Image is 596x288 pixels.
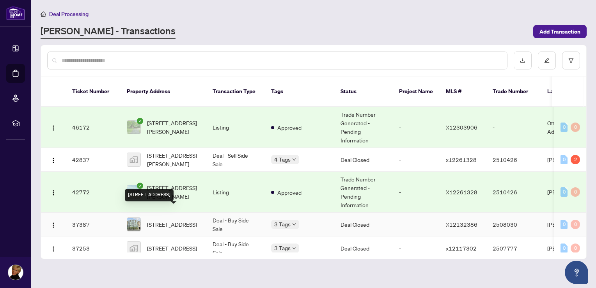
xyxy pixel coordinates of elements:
[50,157,57,164] img: Logo
[486,236,541,260] td: 2507777
[393,148,440,172] td: -
[446,245,477,252] span: x12117302
[125,189,174,201] div: [STREET_ADDRESS]
[571,244,580,253] div: 0
[334,172,393,213] td: Trade Number Generated - Pending Information
[571,220,580,229] div: 0
[334,213,393,236] td: Deal Closed
[561,155,568,164] div: 0
[127,121,140,134] img: thumbnail-img
[66,148,121,172] td: 42837
[486,76,541,107] th: Trade Number
[121,76,206,107] th: Property Address
[8,265,23,280] img: Profile Icon
[47,218,60,231] button: Logo
[393,213,440,236] td: -
[274,244,291,252] span: 3 Tags
[206,236,265,260] td: Deal - Buy Side Sale
[486,107,541,148] td: -
[292,246,296,250] span: down
[66,213,121,236] td: 37387
[292,158,296,162] span: down
[334,76,393,107] th: Status
[544,58,550,63] span: edit
[277,188,302,197] span: Approved
[206,213,265,236] td: Deal - Buy Side Sale
[50,222,57,228] img: Logo
[50,190,57,196] img: Logo
[147,183,200,201] span: [STREET_ADDRESS][PERSON_NAME]
[562,52,580,69] button: filter
[446,156,477,163] span: x12261328
[50,246,57,252] img: Logo
[334,236,393,260] td: Deal Closed
[514,52,532,69] button: download
[486,213,541,236] td: 2508030
[265,76,334,107] th: Tags
[49,11,89,18] span: Deal Processing
[393,76,440,107] th: Project Name
[446,124,477,131] span: X12303906
[393,172,440,213] td: -
[41,11,46,17] span: home
[520,58,525,63] span: download
[206,172,265,213] td: Listing
[137,118,143,124] span: check-circle
[66,107,121,148] td: 46172
[47,186,60,198] button: Logo
[50,125,57,131] img: Logo
[127,242,140,255] img: thumbnail-img
[571,187,580,197] div: 0
[6,6,25,20] img: logo
[127,185,140,199] img: thumbnail-img
[539,25,580,38] span: Add Transaction
[571,123,580,132] div: 0
[561,123,568,132] div: 0
[486,172,541,213] td: 2510426
[274,155,291,164] span: 4 Tags
[561,244,568,253] div: 0
[41,25,176,39] a: [PERSON_NAME] - Transactions
[127,153,140,166] img: thumbnail-img
[206,148,265,172] td: Deal - Sell Side Sale
[66,172,121,213] td: 42772
[47,121,60,133] button: Logo
[446,221,477,228] span: X12132386
[137,183,143,189] span: check-circle
[127,218,140,231] img: thumbnail-img
[538,52,556,69] button: edit
[334,107,393,148] td: Trade Number Generated - Pending Information
[66,76,121,107] th: Ticket Number
[147,244,197,252] span: [STREET_ADDRESS]
[334,148,393,172] td: Deal Closed
[561,187,568,197] div: 0
[277,123,302,132] span: Approved
[66,236,121,260] td: 37253
[565,261,588,284] button: Open asap
[206,107,265,148] td: Listing
[147,220,197,229] span: [STREET_ADDRESS]
[533,25,587,38] button: Add Transaction
[47,242,60,254] button: Logo
[571,155,580,164] div: 2
[440,76,486,107] th: MLS #
[292,222,296,226] span: down
[47,153,60,166] button: Logo
[147,151,200,168] span: [STREET_ADDRESS][PERSON_NAME]
[393,107,440,148] td: -
[393,236,440,260] td: -
[446,188,477,196] span: X12261328
[274,220,291,229] span: 3 Tags
[568,58,574,63] span: filter
[147,119,200,136] span: [STREET_ADDRESS][PERSON_NAME]
[206,76,265,107] th: Transaction Type
[486,148,541,172] td: 2510426
[561,220,568,229] div: 0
